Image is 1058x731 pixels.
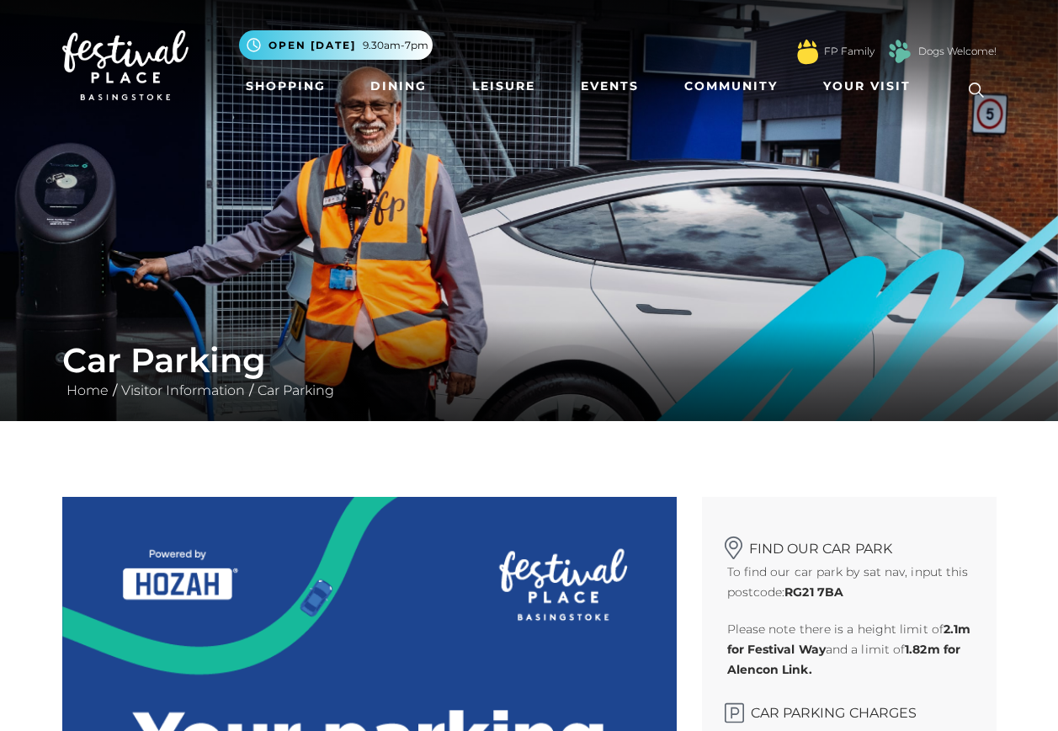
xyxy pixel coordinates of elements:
[117,382,249,398] a: Visitor Information
[239,71,332,102] a: Shopping
[253,382,338,398] a: Car Parking
[784,584,843,600] strong: RG21 7BA
[239,30,433,60] button: Open [DATE] 9.30am-7pm
[268,38,356,53] span: Open [DATE]
[574,71,646,102] a: Events
[50,340,1009,401] div: / /
[727,562,971,602] p: To find our car park by sat nav, input this postcode:
[727,696,971,721] h2: Car Parking Charges
[727,619,971,680] p: Please note there is a height limit of and a limit of
[62,30,189,101] img: Festival Place Logo
[465,71,542,102] a: Leisure
[678,71,784,102] a: Community
[823,77,911,95] span: Your Visit
[62,382,113,398] a: Home
[918,44,997,59] a: Dogs Welcome!
[363,38,428,53] span: 9.30am-7pm
[816,71,926,102] a: Your Visit
[727,531,971,557] h2: Find our car park
[364,71,433,102] a: Dining
[62,340,997,381] h1: Car Parking
[824,44,875,59] a: FP Family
